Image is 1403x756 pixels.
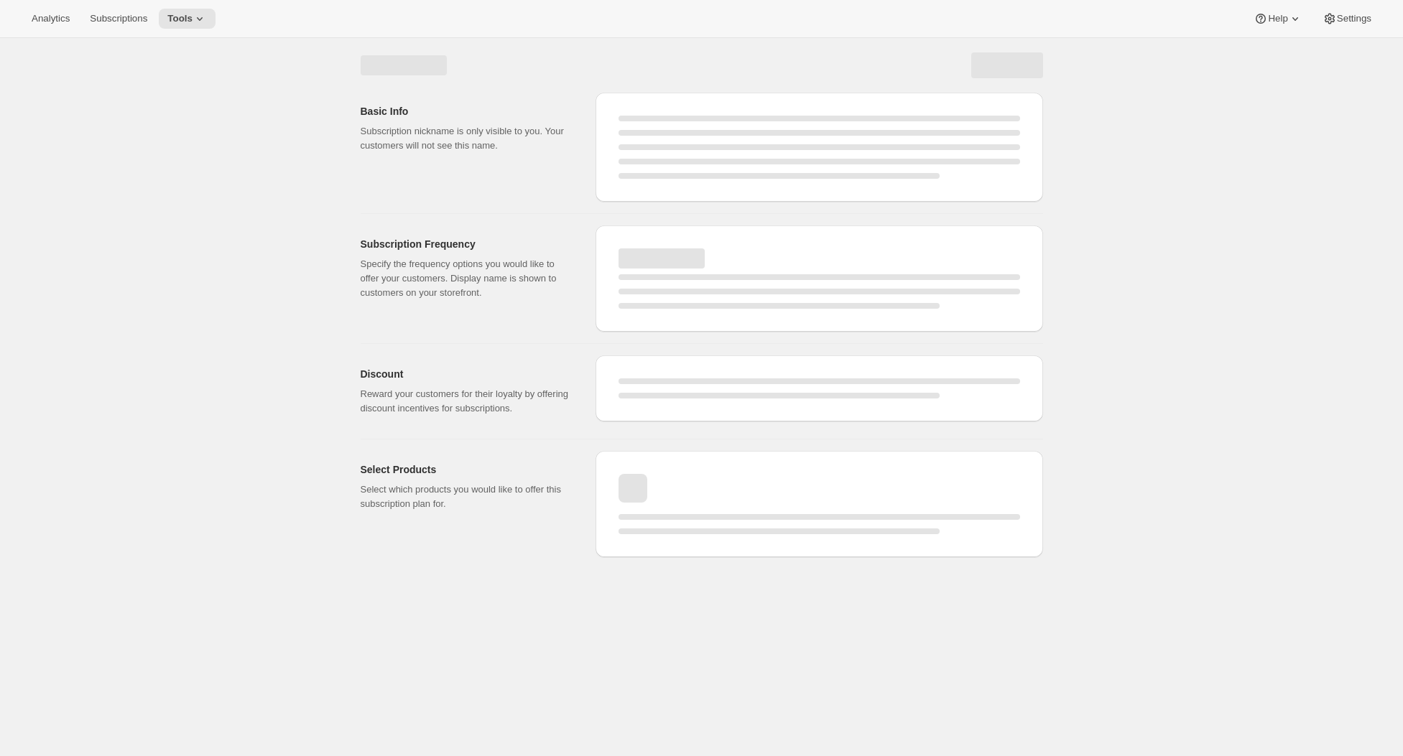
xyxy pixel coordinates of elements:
button: Subscriptions [81,9,156,29]
span: Tools [167,13,193,24]
span: Subscriptions [90,13,147,24]
p: Select which products you would like to offer this subscription plan for. [361,482,573,511]
span: Analytics [32,13,70,24]
button: Settings [1314,9,1380,29]
button: Tools [159,9,216,29]
span: Help [1268,13,1287,24]
p: Specify the frequency options you would like to offer your customers. Display name is shown to cu... [361,257,573,300]
div: Page loading [343,38,1060,563]
p: Reward your customers for their loyalty by offering discount incentives for subscriptions. [361,387,573,416]
h2: Subscription Frequency [361,237,573,251]
button: Help [1245,9,1310,29]
p: Subscription nickname is only visible to you. Your customers will not see this name. [361,124,573,153]
h2: Discount [361,367,573,381]
h2: Select Products [361,462,573,477]
span: Settings [1337,13,1371,24]
button: Analytics [23,9,78,29]
h2: Basic Info [361,104,573,118]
